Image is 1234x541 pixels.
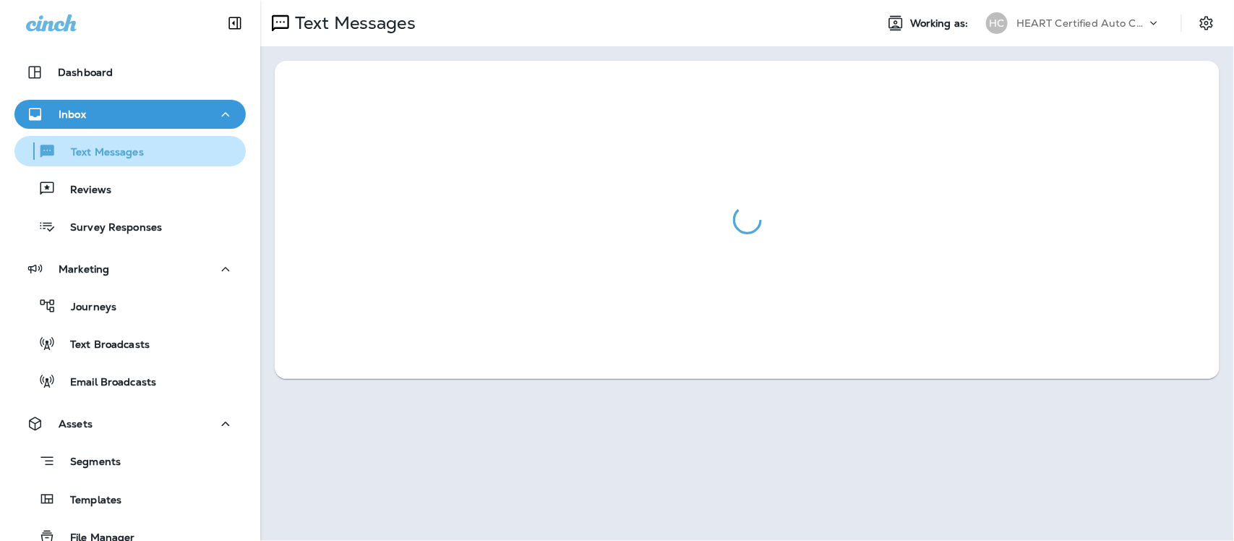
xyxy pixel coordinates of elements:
[289,12,416,34] p: Text Messages
[56,456,121,470] p: Segments
[56,184,111,197] p: Reviews
[14,291,246,321] button: Journeys
[59,263,109,275] p: Marketing
[1016,17,1147,29] p: HEART Certified Auto Care
[56,494,121,508] p: Templates
[56,376,156,390] p: Email Broadcasts
[14,366,246,396] button: Email Broadcasts
[56,301,116,315] p: Journeys
[56,221,162,235] p: Survey Responses
[58,67,113,78] p: Dashboard
[14,136,246,166] button: Text Messages
[986,12,1008,34] div: HC
[14,409,246,438] button: Assets
[14,58,246,87] button: Dashboard
[910,17,972,30] span: Working as:
[14,174,246,204] button: Reviews
[14,328,246,359] button: Text Broadcasts
[56,338,150,352] p: Text Broadcasts
[14,100,246,129] button: Inbox
[14,211,246,242] button: Survey Responses
[215,9,255,38] button: Collapse Sidebar
[56,146,144,160] p: Text Messages
[59,418,93,430] p: Assets
[59,108,86,120] p: Inbox
[14,446,246,477] button: Segments
[1194,10,1220,36] button: Settings
[14,255,246,284] button: Marketing
[14,484,246,514] button: Templates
